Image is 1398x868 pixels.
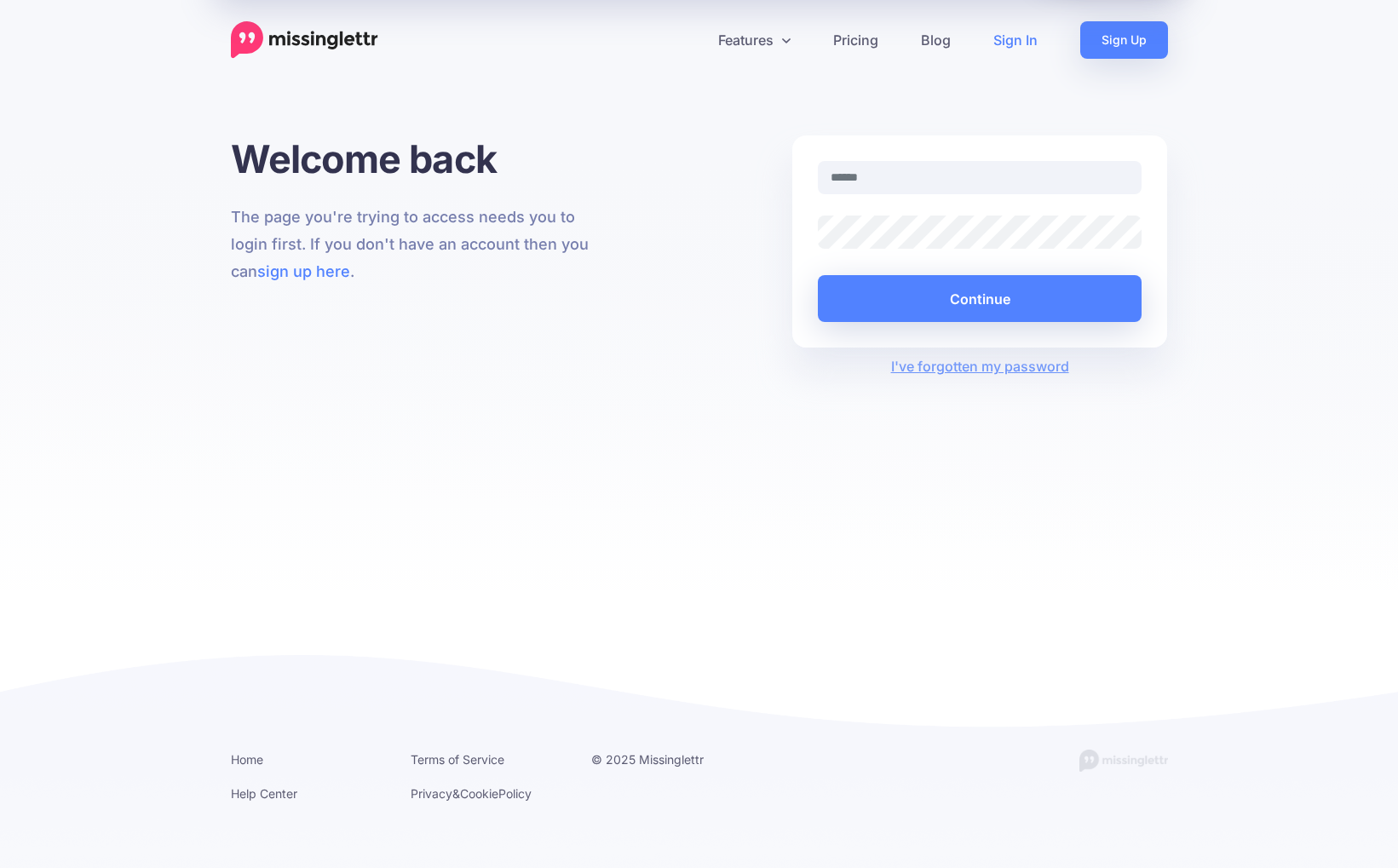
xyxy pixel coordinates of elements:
a: sign up here [257,262,350,280]
a: Pricing [812,21,900,59]
h1: Welcome back [231,135,607,182]
a: Sign Up [1080,21,1168,59]
a: Help Center [231,786,297,801]
a: Privacy [411,786,452,801]
button: Continue [818,275,1142,322]
li: & Policy [411,783,566,804]
li: © 2025 Missinglettr [591,749,746,770]
a: Cookie [460,786,498,801]
p: The page you're trying to access needs you to login first. If you don't have an account then you ... [231,204,607,285]
a: Features [697,21,812,59]
a: Terms of Service [411,752,504,767]
a: Blog [900,21,972,59]
a: Sign In [972,21,1059,59]
a: Home [231,752,263,767]
a: I've forgotten my password [891,358,1069,375]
